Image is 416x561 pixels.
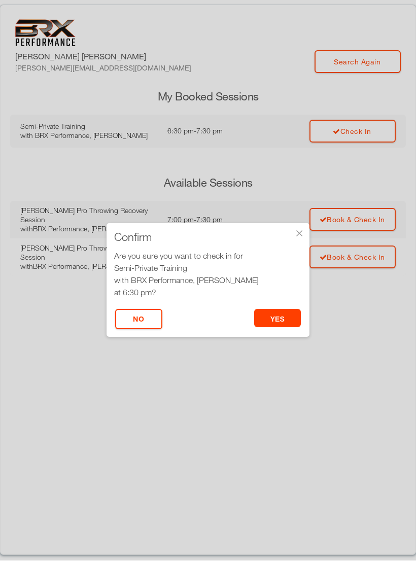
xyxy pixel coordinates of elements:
[114,232,152,242] span: Confirm
[254,309,301,328] button: yes
[114,274,302,287] div: with BRX Performance, [PERSON_NAME]
[114,250,302,299] div: Are you sure you want to check in for at 6:30 pm?
[294,229,304,239] div: ×
[114,262,302,274] div: Semi-Private Training
[115,309,162,330] button: No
